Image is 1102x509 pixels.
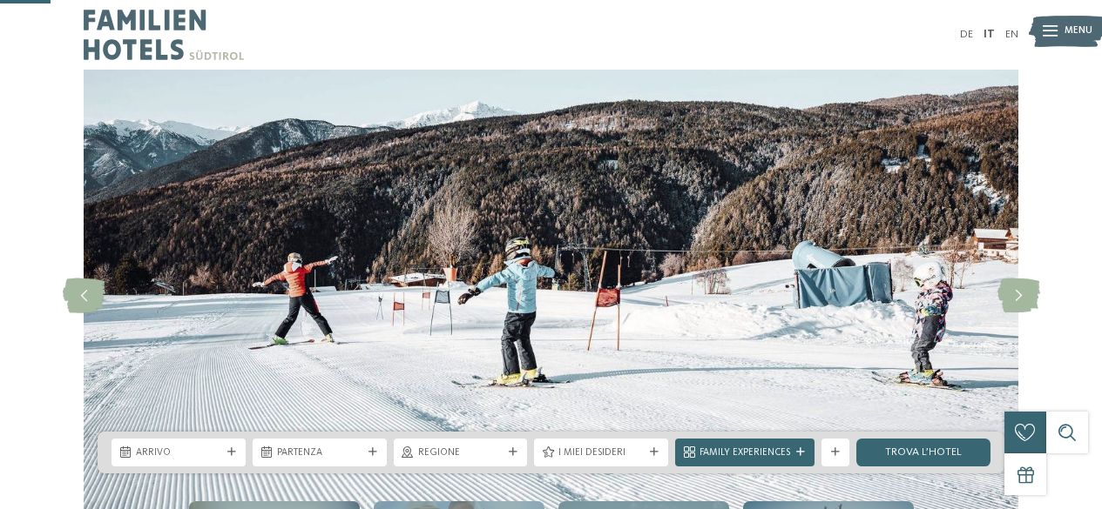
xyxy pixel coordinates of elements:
a: IT [984,29,995,40]
span: Family Experiences [700,446,790,460]
a: trova l’hotel [856,439,990,466]
span: Partenza [277,446,362,460]
span: Arrivo [136,446,221,460]
a: DE [960,29,973,40]
span: I miei desideri [558,446,644,460]
span: Menu [1065,24,1092,38]
a: EN [1005,29,1018,40]
span: Regione [418,446,504,460]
